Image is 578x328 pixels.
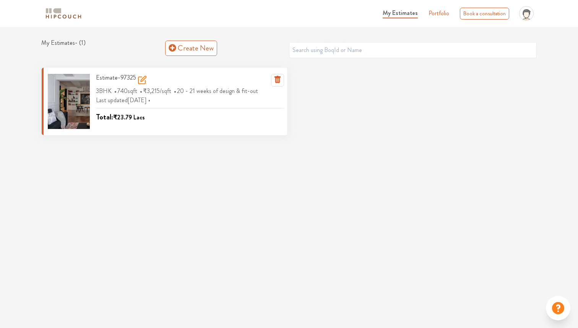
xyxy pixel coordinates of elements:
span: 20 - 21 weeks of design & fit-out [177,85,260,97]
span: Total: [96,111,113,122]
span: 3BHK [96,85,114,97]
a: Portfolio [429,9,449,18]
span: Lacs [133,113,145,122]
span: ₹23.79 [113,113,132,122]
span: 740 sqft [117,85,139,97]
h1: My Estimates - ( 1 ) [41,39,165,57]
span: Last updated [DATE] [96,96,152,104]
span: /sqft [143,85,173,97]
span: My Estimates [383,8,418,17]
input: Search using BoqId or Name [289,42,537,58]
h3: Estimate-97325 [96,74,147,86]
span: ₹3,215 [143,86,160,95]
span: logo-horizontal.svg [44,5,83,22]
div: Book a consultation [460,8,509,20]
a: Create New [165,41,217,56]
img: logo-horizontal.svg [44,7,83,20]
